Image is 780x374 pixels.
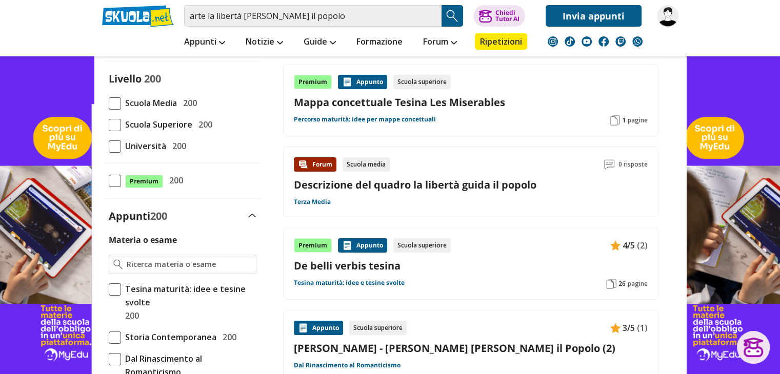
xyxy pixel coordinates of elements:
a: Forum [421,33,459,52]
span: Storia Contemporanea [121,330,216,344]
img: Appunti contenuto [298,323,308,333]
input: Cerca appunti, riassunti o versioni [184,5,442,27]
a: [PERSON_NAME] - [PERSON_NAME] [PERSON_NAME] il Popolo (2) [294,341,648,355]
div: Premium [294,238,332,253]
span: 200 [165,174,183,187]
span: 200 [144,72,161,86]
div: Scuola media [343,157,390,172]
a: Ripetizioni [475,33,527,50]
span: Università [121,139,166,153]
div: Forum [294,157,336,172]
img: Cerca appunti, riassunti o versioni [445,8,460,24]
label: Livello [109,72,142,86]
div: Appunto [338,75,387,89]
img: Ricerca materia o esame [113,259,123,269]
div: Scuola superiore [393,75,451,89]
input: Ricerca materia o esame [127,259,251,269]
img: Appunti contenuto [610,240,621,251]
a: Terza Media [294,198,331,206]
button: ChiediTutor AI [473,5,525,27]
div: Scuola superiore [393,238,451,253]
div: Appunto [294,321,343,335]
img: tiktok [565,36,575,47]
div: Chiedi Tutor AI [495,10,519,22]
button: Search Button [442,5,463,27]
img: Apri e chiudi sezione [248,214,256,218]
span: Scuola Superiore [121,118,192,131]
span: 0 risposte [618,157,648,172]
span: 200 [179,96,197,110]
img: instagram [548,36,558,47]
span: 200 [168,139,186,153]
span: pagine [628,280,648,288]
a: Percorso maturità: idee per mappe concettuali [294,115,436,123]
img: youtube [582,36,592,47]
label: Appunti [109,209,167,223]
a: Descrizione del quadro la libertà guida il popolo [294,178,536,192]
a: Invia appunti [546,5,642,27]
img: Appunti contenuto [342,240,352,251]
span: Tesina maturità: idee e tesine svolte [121,282,256,309]
span: 200 [150,209,167,223]
div: Premium [294,75,332,89]
img: Commenti lettura [604,159,614,170]
img: Forum contenuto [298,159,308,170]
img: Appunti contenuto [342,77,352,87]
span: 3/5 [623,321,635,335]
img: Appunti contenuto [610,323,621,333]
img: Pagine [606,279,616,289]
span: (1) [637,321,648,335]
a: Guide [301,33,338,52]
a: Mappa concettuale Tesina Les Miserables [294,95,648,109]
span: Premium [125,175,163,188]
a: Appunti [182,33,228,52]
a: Tesina maturità: idee e tesine svolte [294,279,405,287]
img: WhatsApp [632,36,643,47]
img: twitch [615,36,626,47]
a: Notizie [243,33,286,52]
div: Scuola superiore [349,321,407,335]
span: Scuola Media [121,96,177,110]
span: 1 [622,116,626,124]
span: 200 [218,330,236,344]
a: De belli verbis tesina [294,259,648,273]
a: Formazione [354,33,405,52]
div: Appunto [338,238,387,253]
img: facebook [598,36,609,47]
a: Dal Rinascimento al Romanticismo [294,361,401,369]
span: 4/5 [623,239,635,252]
span: pagine [628,116,648,124]
span: 200 [121,309,139,322]
label: Materia o esame [109,234,177,245]
img: Pagine [610,115,620,126]
span: 26 [618,280,626,288]
img: MONTEALE [657,5,678,27]
span: 200 [194,118,212,131]
span: (2) [637,239,648,252]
